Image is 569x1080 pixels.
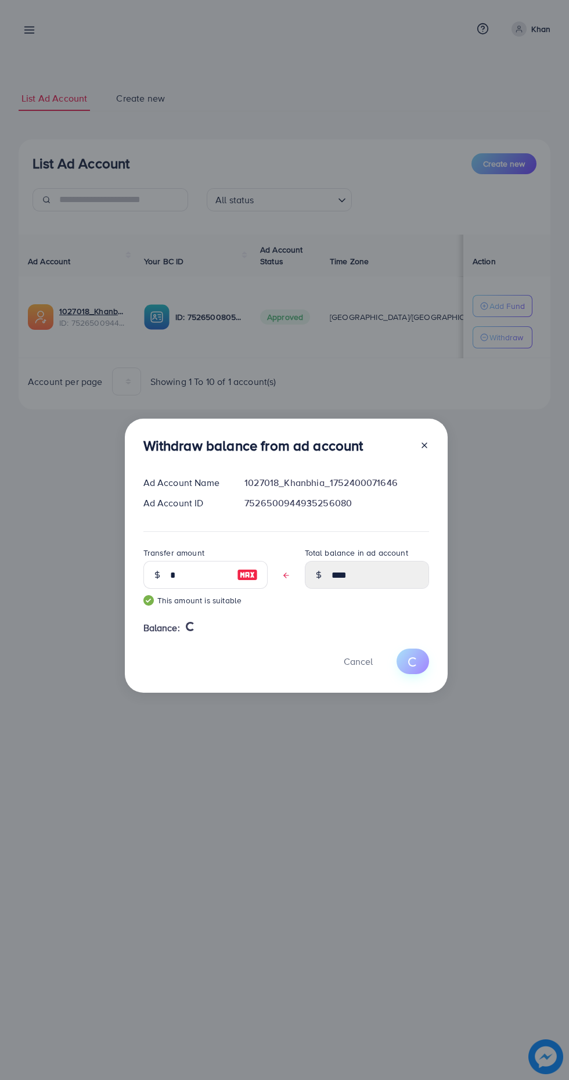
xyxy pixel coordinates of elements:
[235,476,438,489] div: 1027018_Khanbhia_1752400071646
[143,547,204,559] label: Transfer amount
[305,547,408,559] label: Total balance in ad account
[143,595,268,606] small: This amount is suitable
[143,595,154,606] img: guide
[143,621,180,635] span: Balance:
[235,496,438,510] div: 7526500944935256080
[329,649,387,674] button: Cancel
[134,476,236,489] div: Ad Account Name
[344,655,373,668] span: Cancel
[143,437,363,454] h3: Withdraw balance from ad account
[134,496,236,510] div: Ad Account ID
[237,568,258,582] img: image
